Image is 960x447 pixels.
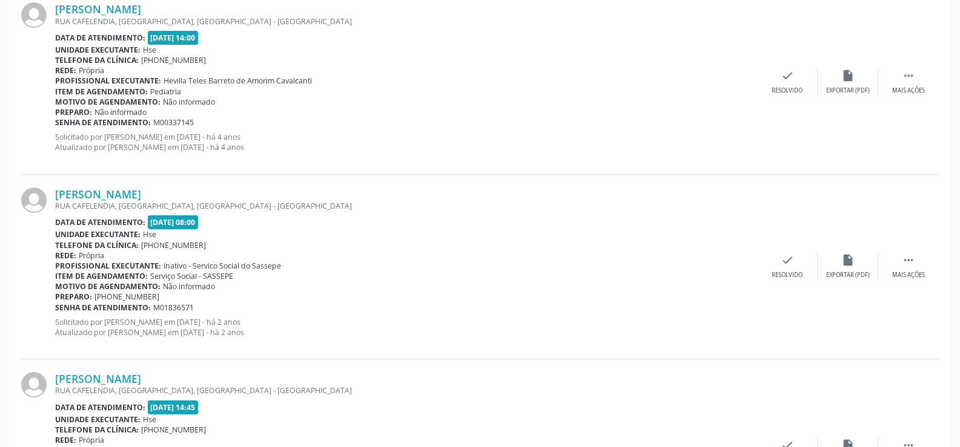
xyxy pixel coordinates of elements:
span: Inativo - Servico Social do Sassepe [164,261,281,271]
b: Profissional executante: [55,76,161,86]
b: Telefone da clínica: [55,425,139,435]
span: Serviço Social - SASSEPE [150,271,233,281]
b: Data de atendimento: [55,217,145,227]
b: Preparo: [55,292,92,302]
span: [PHONE_NUMBER] [141,55,206,65]
img: img [21,2,47,28]
div: RUA CAFELENDIA, [GEOGRAPHIC_DATA], [GEOGRAPHIC_DATA] - [GEOGRAPHIC_DATA] [55,201,757,211]
b: Rede: [55,435,76,445]
i: insert_drive_file [841,69,855,82]
span: [PHONE_NUMBER] [141,240,206,250]
span: Própria [79,435,104,445]
div: Mais ações [892,86,925,95]
a: [PERSON_NAME] [55,2,141,16]
b: Senha de atendimento: [55,302,151,313]
span: Não informado [94,107,147,117]
span: [DATE] 14:45 [148,400,199,414]
i:  [902,253,915,267]
b: Data de atendimento: [55,33,145,43]
a: [PERSON_NAME] [55,188,141,201]
span: Própria [79,250,104,261]
b: Preparo: [55,107,92,117]
img: img [21,188,47,213]
b: Unidade executante: [55,414,141,425]
div: RUA CAFELENDIA, [GEOGRAPHIC_DATA], [GEOGRAPHIC_DATA] - [GEOGRAPHIC_DATA] [55,385,757,396]
i: insert_drive_file [841,253,855,267]
i: check [781,69,794,82]
b: Item de agendamento: [55,271,148,281]
span: Hse [143,45,156,55]
span: [PHONE_NUMBER] [94,292,159,302]
a: [PERSON_NAME] [55,372,141,385]
span: M01836571 [153,302,194,313]
p: Solicitado por [PERSON_NAME] em [DATE] - há 4 anos Atualizado por [PERSON_NAME] em [DATE] - há 4 ... [55,132,757,152]
span: Não informado [163,281,215,292]
b: Motivo de agendamento: [55,97,161,107]
b: Motivo de agendamento: [55,281,161,292]
b: Data de atendimento: [55,402,145,413]
span: Pediatria [150,86,181,97]
span: [PHONE_NUMBER] [141,425,206,435]
b: Rede: [55,250,76,261]
b: Item de agendamento: [55,86,148,97]
div: Exportar (PDF) [826,271,870,279]
div: Mais ações [892,271,925,279]
i: check [781,253,794,267]
b: Unidade executante: [55,45,141,55]
div: Exportar (PDF) [826,86,870,95]
span: Própria [79,65,104,76]
b: Profissional executante: [55,261,161,271]
span: Hevilla Teles Barreto de Amorim Cavalcanti [164,76,312,86]
p: Solicitado por [PERSON_NAME] em [DATE] - há 2 anos Atualizado por [PERSON_NAME] em [DATE] - há 2 ... [55,317,757,338]
img: img [21,372,47,397]
span: [DATE] 14:00 [148,31,199,45]
span: M00337145 [153,117,194,128]
b: Telefone da clínica: [55,55,139,65]
b: Rede: [55,65,76,76]
b: Telefone da clínica: [55,240,139,250]
b: Unidade executante: [55,229,141,240]
div: Resolvido [772,271,803,279]
span: [DATE] 08:00 [148,215,199,229]
div: RUA CAFELENDIA, [GEOGRAPHIC_DATA], [GEOGRAPHIC_DATA] - [GEOGRAPHIC_DATA] [55,16,757,27]
span: Hse [143,229,156,240]
b: Senha de atendimento: [55,117,151,128]
span: Não informado [163,97,215,107]
i:  [902,69,915,82]
span: Hse [143,414,156,425]
div: Resolvido [772,86,803,95]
